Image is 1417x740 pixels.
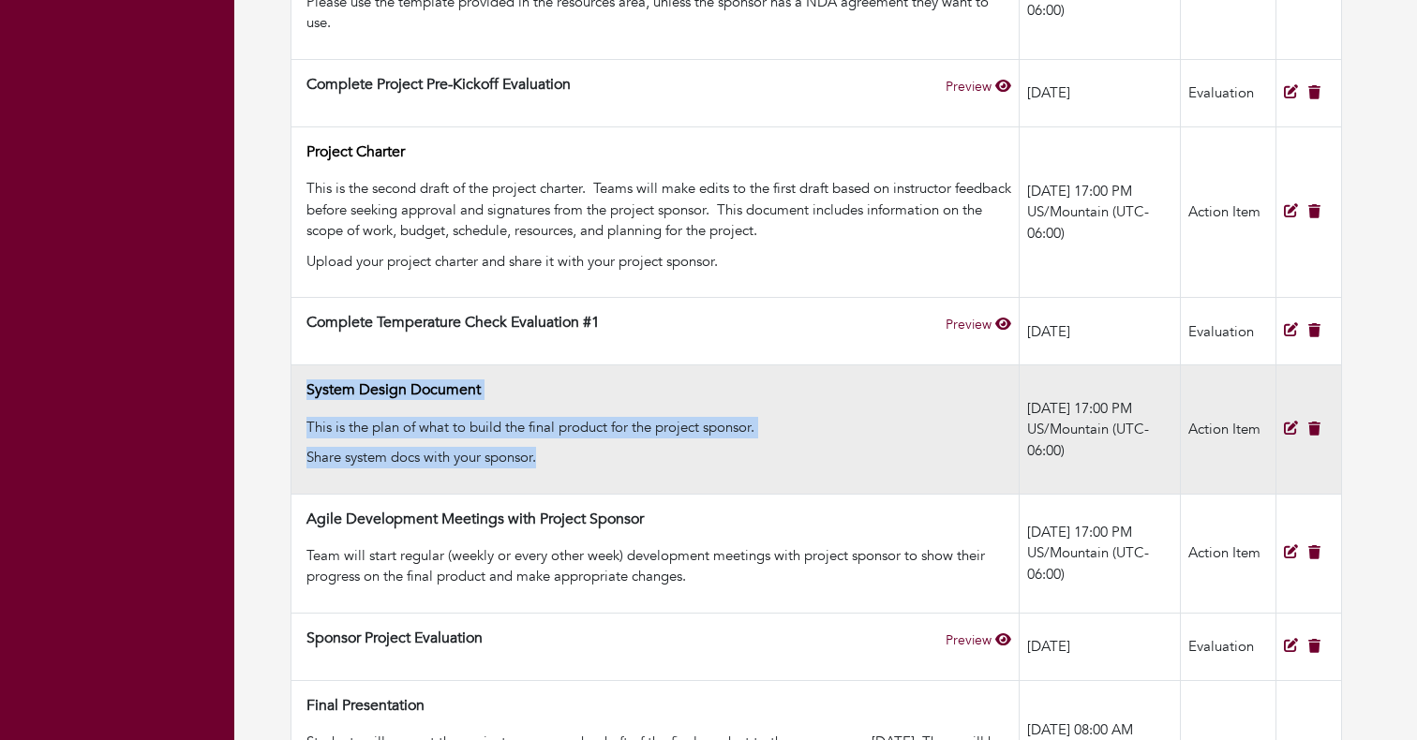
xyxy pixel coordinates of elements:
[1020,613,1180,680] td: [DATE]
[306,417,1011,438] div: This is the plan of what to build the final product for the project sponsor.
[1180,613,1275,680] td: Evaluation
[1020,59,1180,126] td: [DATE]
[306,511,644,528] h4: Agile Development Meetings with Project Sponsor
[306,545,1011,587] div: Team will start regular (weekly or every other week) development meetings with project sponsor to...
[306,314,600,332] h4: Complete Temperature Check Evaluation #1
[1180,494,1275,613] td: Action Item
[1020,298,1180,365] td: [DATE]
[1180,298,1275,365] td: Evaluation
[946,78,1011,96] a: Preview
[306,141,405,162] a: Project Charter
[1180,365,1275,494] td: Action Item
[306,251,1011,273] div: Upload your project charter and share it with your project sponsor.
[306,379,481,400] a: System Design Document
[306,178,1011,242] div: This is the second draft of the project charter. Teams will make edits to the first draft based o...
[1020,365,1180,494] td: [DATE] 17:00 PM US/Mountain (UTC-06:00)
[946,631,1011,649] a: Preview
[1020,126,1180,297] td: [DATE] 17:00 PM US/Mountain (UTC-06:00)
[946,316,1011,333] a: Preview
[306,76,571,94] h4: Complete Project Pre-Kickoff Evaluation
[306,697,425,715] h4: Final Presentation
[306,447,1011,468] div: Share system docs with your sponsor.
[1180,126,1275,297] td: Action Item
[306,629,483,647] h4: Sponsor Project Evaluation
[1020,494,1180,613] td: [DATE] 17:00 PM US/Mountain (UTC-06:00)
[1180,59,1275,126] td: Evaluation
